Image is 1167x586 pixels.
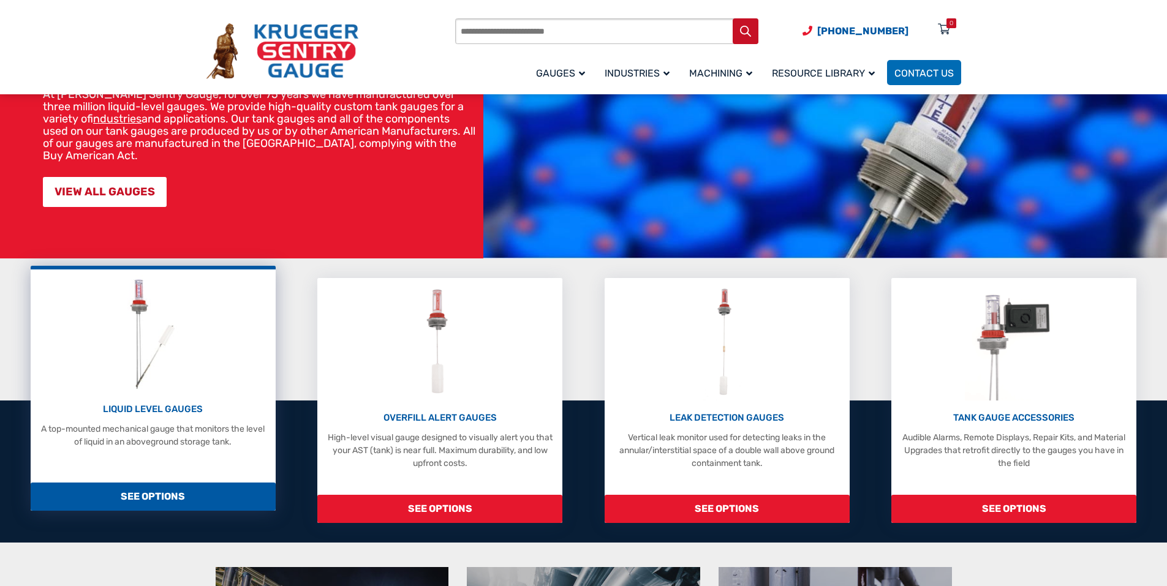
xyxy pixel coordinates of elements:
[611,411,844,425] p: LEAK DETECTION GAUGES
[37,423,270,448] p: A top-mounted mechanical gauge that monitors the level of liquid in an aboveground storage tank.
[605,67,670,79] span: Industries
[703,284,751,400] img: Leak Detection Gauges
[897,411,1130,425] p: TANK GAUGE ACCESSORIES
[897,431,1130,470] p: Audible Alarms, Remote Displays, Repair Kits, and Material Upgrades that retrofit directly to the...
[891,278,1136,523] a: Tank Gauge Accessories TANK GAUGE ACCESSORIES Audible Alarms, Remote Displays, Repair Kits, and M...
[605,495,850,523] span: SEE OPTIONS
[323,431,556,470] p: High-level visual gauge designed to visually alert you that your AST (tank) is near full. Maximum...
[803,23,908,39] a: Phone Number (920) 434-8860
[120,276,185,392] img: Liquid Level Gauges
[597,58,682,87] a: Industries
[611,431,844,470] p: Vertical leak monitor used for detecting leaks in the annular/interstitial space of a double wall...
[689,67,752,79] span: Machining
[31,266,276,511] a: Liquid Level Gauges LIQUID LEVEL GAUGES A top-mounted mechanical gauge that monitors the level of...
[536,67,585,79] span: Gauges
[529,58,597,87] a: Gauges
[317,495,562,523] span: SEE OPTIONS
[317,278,562,523] a: Overfill Alert Gauges OVERFILL ALERT GAUGES High-level visual gauge designed to visually alert yo...
[323,411,556,425] p: OVERFILL ALERT GAUGES
[772,67,875,79] span: Resource Library
[43,88,477,162] p: At [PERSON_NAME] Sentry Gauge, for over 75 years we have manufactured over three million liquid-l...
[965,284,1063,400] img: Tank Gauge Accessories
[891,495,1136,523] span: SEE OPTIONS
[887,60,961,85] a: Contact Us
[817,25,908,37] span: [PHONE_NUMBER]
[206,23,358,80] img: Krueger Sentry Gauge
[31,483,276,511] span: SEE OPTIONS
[605,278,850,523] a: Leak Detection Gauges LEAK DETECTION GAUGES Vertical leak monitor used for detecting leaks in the...
[682,58,765,87] a: Machining
[93,112,142,126] a: industries
[483,1,1167,258] img: bg_hero_bannerksentry
[950,18,953,28] div: 0
[37,402,270,416] p: LIQUID LEVEL GAUGES
[894,67,954,79] span: Contact Us
[413,284,467,400] img: Overfill Alert Gauges
[43,177,167,207] a: VIEW ALL GAUGES
[765,58,887,87] a: Resource Library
